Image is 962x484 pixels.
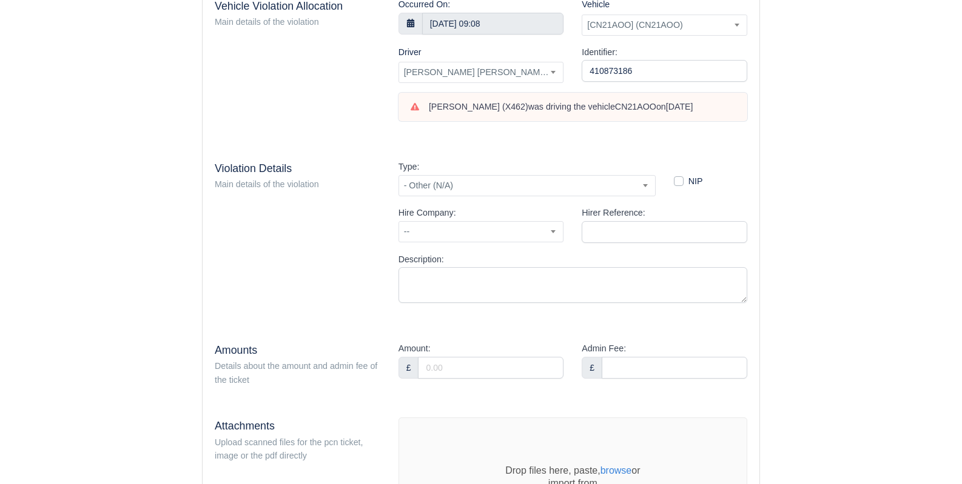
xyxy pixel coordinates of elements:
[429,102,528,111] strong: [PERSON_NAME] (X462)
[399,342,431,356] label: Amount:
[399,160,420,174] label: Type:
[666,102,693,111] strong: [DATE]
[215,359,380,387] div: Details about the amount and admin fee of the ticket
[399,224,563,239] span: --
[399,221,564,242] span: --
[399,357,419,379] div: £
[215,177,380,191] div: Main details of the violation
[582,357,602,379] div: £
[215,436,380,463] div: Upload scanned files for the pcn ticket, image or the pdf directly
[215,162,380,175] h5: Violation Details
[582,342,626,356] label: Admin Fee:
[582,45,617,59] label: Identifier:
[600,466,632,476] button: browse
[399,45,422,59] label: Driver
[399,62,564,83] span: YASIR ALI SALIM (X551)
[582,15,747,36] span: [CN21AOO] (CN21AOO)
[688,174,703,188] label: NIP
[399,178,655,193] span: - Other (N/A)
[399,206,456,220] label: Hire Company:
[615,102,656,111] strong: CN21AOO
[418,357,563,379] input: 0.00
[582,206,645,220] label: Hirer Reference:
[744,343,962,484] iframe: Chat Widget
[215,344,380,357] h5: Amounts
[582,60,747,82] input: GHB 1243 GB
[399,65,563,80] span: YASIR ALI SALIM (X551)
[429,101,735,113] div: was driving the vehicle on
[215,420,380,433] h5: Attachments
[399,253,444,267] label: Description:
[582,18,747,33] span: [CN21AOO] (CN21AOO)
[215,15,380,29] div: Main details of the violation
[399,175,656,196] span: - Other (N/A)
